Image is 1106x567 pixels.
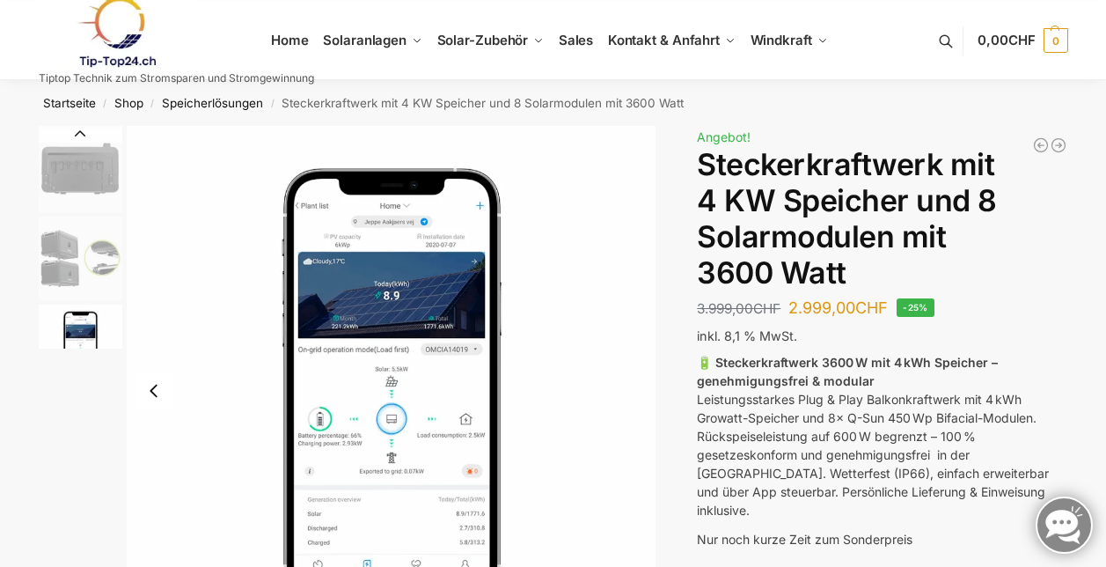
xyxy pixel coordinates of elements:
a: Startseite [43,96,96,110]
span: inkl. 8,1 % MwSt. [697,328,797,343]
span: CHF [855,298,888,317]
span: -25% [897,298,934,317]
a: Kontakt & Anfahrt [600,1,743,80]
img: growatt Noah 2000 [39,129,122,212]
nav: Breadcrumb [7,80,1099,126]
a: 0,00CHF 0 [978,14,1067,67]
span: CHF [1008,32,1036,48]
span: Solaranlagen [323,32,407,48]
p: Leistungsstarkes Plug & Play Balkonkraftwerk mit 4 kWh Growatt-Speicher und 8× Q-Sun 450 Wp Bifac... [697,353,1067,519]
p: Nur noch kurze Zeit zum Sonderpreis [697,530,1067,549]
strong: 🔋 Steckerkraftwerk 3600 W mit 4 kWh Speicher – genehmigungsfrei & modular [697,355,998,388]
a: Shop [114,96,143,110]
a: Solaranlagen [316,1,429,80]
a: Sales [551,1,600,80]
span: Angebot! [697,129,751,144]
p: Tiptop Technik zum Stromsparen und Stromgewinnung [39,73,314,84]
span: 0,00 [978,32,1035,48]
span: Kontakt & Anfahrt [608,32,720,48]
li: 7 / 9 [34,126,122,214]
span: CHF [753,300,780,317]
bdi: 2.999,00 [788,298,888,317]
span: / [96,97,114,111]
button: Previous slide [136,372,172,409]
span: / [263,97,282,111]
img: Growatt-Shine-App [39,305,122,388]
a: Speicherlösungen [162,96,263,110]
span: / [143,97,162,111]
a: Balkonkraftwerk 890 Watt Solarmodulleistung mit 1kW/h Zendure Speicher [1032,136,1050,154]
img: Noah_Growatt_2000 [39,217,122,300]
span: Solar-Zubehör [437,32,529,48]
a: Balkonkraftwerk 1780 Watt mit 4 KWh Zendure Batteriespeicher Notstrom fähig [1050,136,1067,154]
span: Sales [559,32,594,48]
li: 8 / 9 [34,214,122,302]
span: Windkraft [751,32,812,48]
a: Solar-Zubehör [429,1,551,80]
li: 9 / 9 [34,302,122,390]
bdi: 3.999,00 [697,300,780,317]
a: Windkraft [743,1,835,80]
button: Previous slide [39,125,122,143]
span: 0 [1044,28,1068,53]
h1: Steckerkraftwerk mit 4 KW Speicher und 8 Solarmodulen mit 3600 Watt [697,147,1067,291]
